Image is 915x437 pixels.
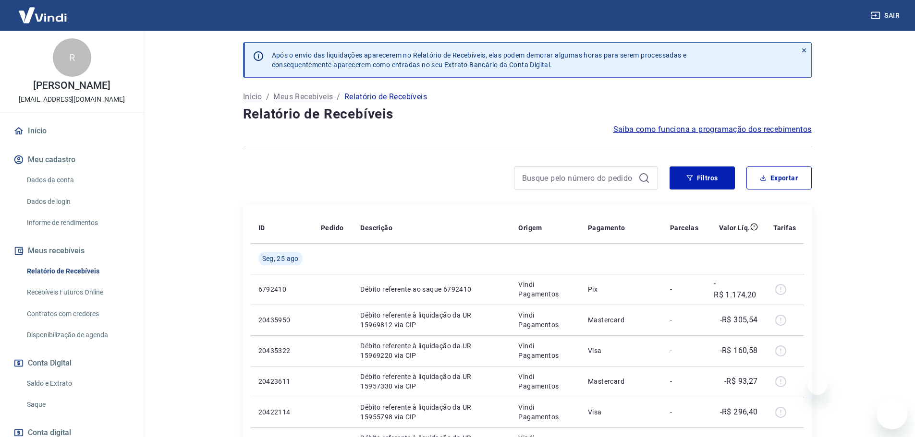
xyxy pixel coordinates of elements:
[19,94,125,105] p: [EMAIL_ADDRESS][DOMAIN_NAME]
[588,377,655,386] p: Mastercard
[588,346,655,355] p: Visa
[243,105,812,124] h4: Relatório de Recebíveis
[670,284,698,294] p: -
[773,223,796,233] p: Tarifas
[360,372,503,391] p: Débito referente à liquidação da UR 15957330 via CIP
[23,283,132,302] a: Recebíveis Futuros Online
[258,377,305,386] p: 20423611
[258,407,305,417] p: 20422114
[360,402,503,422] p: Débito referente à liquidação da UR 15955798 via CIP
[869,7,903,24] button: Sair
[613,124,812,135] a: Saiba como funciona a programação dos recebimentos
[23,192,132,212] a: Dados de login
[12,0,74,30] img: Vindi
[258,346,305,355] p: 20435322
[12,149,132,170] button: Meu cadastro
[714,278,758,301] p: -R$ 1.174,20
[670,223,698,233] p: Parcelas
[670,377,698,386] p: -
[23,304,132,324] a: Contratos com credores
[518,280,572,299] p: Vindi Pagamentos
[23,261,132,281] a: Relatório de Recebíveis
[719,223,750,233] p: Valor Líq.
[258,284,305,294] p: 6792410
[720,406,758,418] p: -R$ 296,40
[23,213,132,233] a: Informe de rendimentos
[321,223,343,233] p: Pedido
[360,310,503,330] p: Débito referente à liquidação da UR 15969812 via CIP
[360,341,503,360] p: Débito referente à liquidação da UR 15969220 via CIP
[588,315,655,325] p: Mastercard
[23,395,132,414] a: Saque
[273,91,333,103] a: Meus Recebíveis
[266,91,269,103] p: /
[518,223,542,233] p: Origem
[518,402,572,422] p: Vindi Pagamentos
[720,345,758,356] p: -R$ 160,58
[522,171,634,185] input: Busque pelo número do pedido
[588,284,655,294] p: Pix
[360,284,503,294] p: Débito referente ao saque 6792410
[262,254,299,263] span: Seg, 25 ago
[720,314,758,326] p: -R$ 305,54
[808,376,827,395] iframe: Fechar mensagem
[588,407,655,417] p: Visa
[518,341,572,360] p: Vindi Pagamentos
[344,91,427,103] p: Relatório de Recebíveis
[746,166,812,189] button: Exportar
[337,91,340,103] p: /
[588,223,625,233] p: Pagamento
[258,315,305,325] p: 20435950
[53,38,91,77] div: R
[670,166,735,189] button: Filtros
[724,376,758,387] p: -R$ 93,27
[360,223,392,233] p: Descrição
[670,407,698,417] p: -
[23,325,132,345] a: Disponibilização de agenda
[518,372,572,391] p: Vindi Pagamentos
[518,310,572,330] p: Vindi Pagamentos
[258,223,265,233] p: ID
[670,315,698,325] p: -
[23,374,132,393] a: Saldo e Extrato
[23,170,132,190] a: Dados da conta
[33,81,110,91] p: [PERSON_NAME]
[12,240,132,261] button: Meus recebíveis
[877,399,907,429] iframe: Botão para abrir a janela de mensagens
[272,50,687,70] p: Após o envio das liquidações aparecerem no Relatório de Recebíveis, elas podem demorar algumas ho...
[12,353,132,374] button: Conta Digital
[12,120,132,142] a: Início
[670,346,698,355] p: -
[243,91,262,103] a: Início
